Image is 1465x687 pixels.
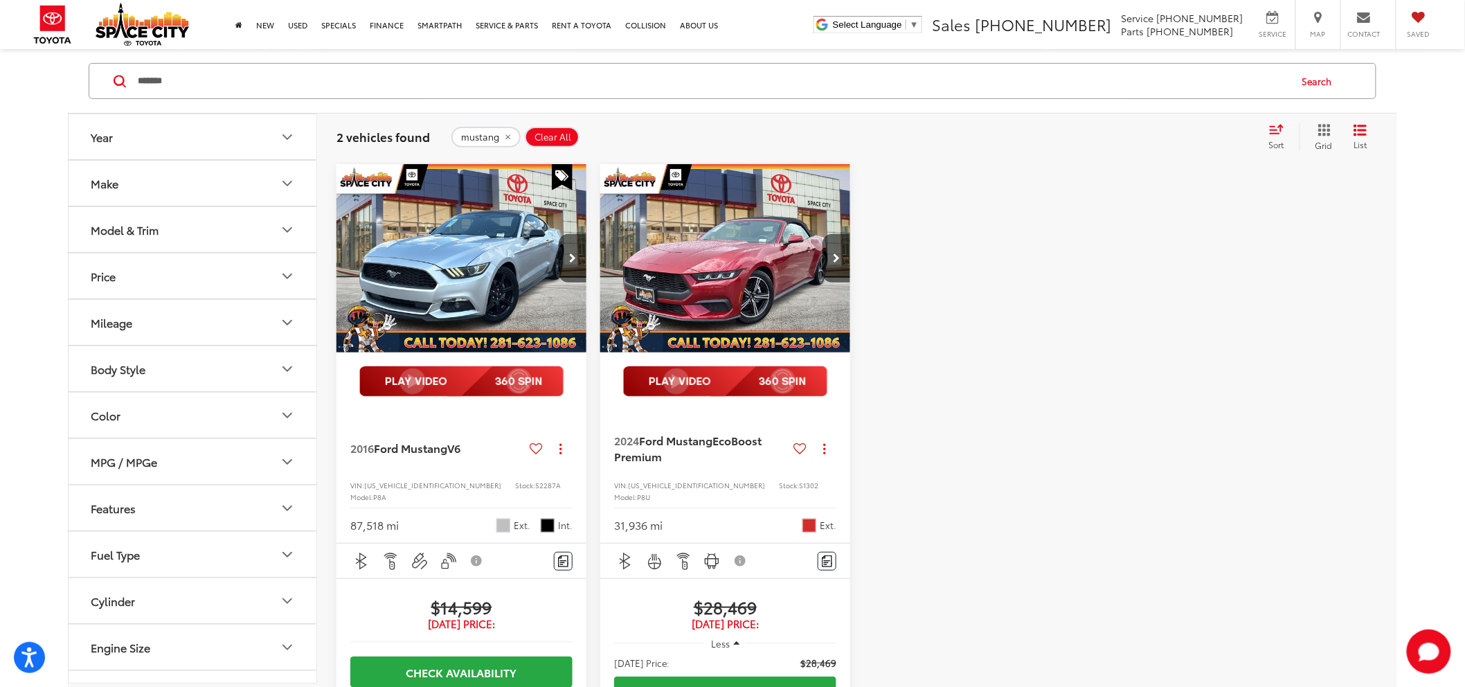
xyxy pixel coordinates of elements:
span: Sort [1269,139,1284,150]
button: Comments [554,552,573,571]
span: Stock: [515,480,535,490]
span: 2024 [614,432,639,448]
button: Model & TrimModel & Trim [69,207,318,252]
svg: Start Chat [1407,630,1451,674]
span: dropdown dots [823,443,825,454]
span: 2016 [350,440,374,456]
button: Fuel TypeFuel Type [69,532,318,577]
button: remove mustang [451,127,521,148]
span: VIN: [350,480,364,490]
img: Keyless Entry [440,553,457,570]
div: Cylinder [91,594,135,607]
span: Ford Mustang [639,432,712,448]
div: 2016 Ford Mustang V6 0 [336,164,588,353]
span: 2 vehicles found [336,128,430,145]
span: $14,599 [350,596,573,617]
button: Search [1289,64,1352,98]
span: [PHONE_NUMBER] [1157,11,1243,25]
img: Bluetooth® [353,553,370,570]
span: P8A [373,492,386,502]
button: Grid View [1300,123,1343,151]
img: Aux Input [411,553,429,570]
div: Mileage [279,314,296,331]
img: full motion video [623,366,827,397]
span: Special [552,164,573,190]
button: Select sort value [1262,123,1300,151]
span: VIN: [614,480,628,490]
span: P8U [637,492,650,502]
span: [DATE] Price: [614,656,669,670]
button: PricePrice [69,253,318,298]
div: 87,518 mi [350,517,399,533]
span: Map [1303,29,1333,39]
span: Ext. [820,519,836,532]
img: Android Auto [703,553,721,570]
input: Search by Make, Model, or Keyword [136,64,1289,98]
button: Next image [823,234,850,283]
img: Bluetooth® [617,553,634,570]
div: Price [279,268,296,285]
a: Select Language​ [833,19,919,30]
span: Saved [1403,29,1434,39]
button: Body StyleBody Style [69,346,318,391]
span: Ford Mustang [374,440,447,456]
span: Parts [1122,24,1144,38]
div: Cylinder [279,593,296,609]
div: Fuel Type [279,546,296,563]
span: Contact [1348,29,1381,39]
button: View Disclaimer [729,546,753,576]
button: Comments [818,552,836,571]
a: 2016 Ford Mustang V62016 Ford Mustang V62016 Ford Mustang V62016 Ford Mustang V6 [336,164,588,353]
span: Less [712,637,730,650]
div: Model & Trim [91,223,159,236]
div: Fuel Type [91,548,140,561]
div: Features [91,501,136,515]
span: Ingot Silver [496,519,510,533]
div: MPG / MPGe [91,455,157,468]
img: Remote Start [675,553,692,570]
div: Body Style [91,362,145,375]
a: 2016Ford MustangV6 [350,440,524,456]
span: Red Metallic [802,519,816,533]
button: YearYear [69,114,318,159]
div: Model & Trim [279,222,296,238]
img: Remote Start [382,553,399,570]
button: Engine SizeEngine Size [69,625,318,670]
img: Comments [822,555,833,567]
span: S1302 [799,480,818,490]
button: ColorColor [69,393,318,438]
img: 2016 Ford Mustang V6 [336,164,588,353]
span: Sales [932,13,971,35]
span: Ext. [514,519,530,532]
button: Toggle Chat Window [1407,630,1451,674]
span: [PHONE_NUMBER] [975,13,1112,35]
span: Clear All [534,132,571,143]
span: [DATE] Price: [614,617,836,631]
div: Features [279,500,296,517]
div: Color [279,407,296,424]
span: Model: [614,492,637,502]
button: MPG / MPGeMPG / MPGe [69,439,318,484]
span: [PHONE_NUMBER] [1147,24,1234,38]
span: [US_VEHICLE_IDENTIFICATION_NUMBER] [364,480,501,490]
button: FeaturesFeatures [69,485,318,530]
a: 2024 Ford Mustang EcoBoost Premium2024 Ford Mustang EcoBoost Premium2024 Ford Mustang EcoBoost Pr... [600,164,852,353]
span: Model: [350,492,373,502]
span: Service [1257,29,1288,39]
span: mustang [461,132,499,143]
span: $28,469 [800,656,836,670]
div: Body Style [279,361,296,377]
button: List View [1343,123,1378,151]
button: MakeMake [69,161,318,206]
div: MPG / MPGe [279,454,296,470]
img: Comments [558,555,569,567]
button: Actions [548,436,573,461]
button: View Disclaimer [465,546,489,576]
div: Price [91,269,116,283]
span: EcoBoost Premium [614,432,762,463]
span: Grid [1315,139,1333,151]
span: Stock: [779,480,799,490]
div: 2024 Ford Mustang EcoBoost Premium 0 [600,164,852,353]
